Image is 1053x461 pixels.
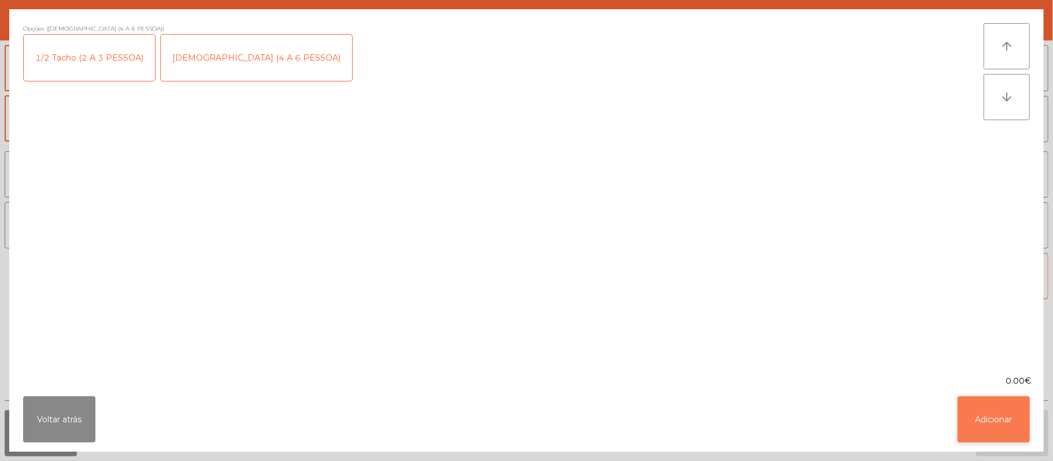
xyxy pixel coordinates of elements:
[984,74,1030,120] button: arrow_downward
[1000,90,1014,104] i: arrow_downward
[23,23,44,34] span: Opções
[161,35,352,81] div: [DEMOGRAPHIC_DATA] (4 A 6 PESSOA)
[24,35,155,81] div: 1/2 Tacho (2 A 3 PESSOA)
[1000,39,1014,53] i: arrow_upward
[46,23,164,34] span: ([DEMOGRAPHIC_DATA] (4 A 6 PESSOA))
[23,396,95,443] button: Voltar atrás
[958,396,1030,443] button: Adicionar
[984,23,1030,69] button: arrow_upward
[9,375,1044,387] div: 0.00€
